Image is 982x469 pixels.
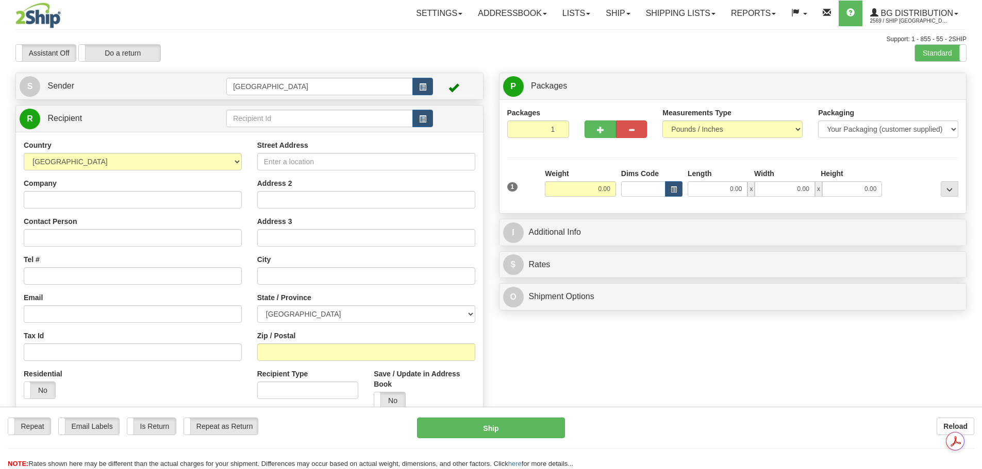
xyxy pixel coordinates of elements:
label: Repeat as Return [184,418,258,435]
label: Tax Id [24,331,44,341]
label: Email [24,292,43,303]
a: IAdditional Info [503,222,963,243]
label: Assistant Off [16,45,76,61]
span: 1 [507,182,518,192]
label: Do a return [79,45,160,61]
a: P Packages [503,76,963,97]
a: R Recipient [20,108,204,129]
label: Address 2 [257,178,292,188]
a: S Sender [20,76,226,97]
label: Residential [24,369,62,379]
a: OShipment Options [503,286,963,307]
input: Recipient Id [226,110,413,127]
span: Packages [531,81,567,90]
a: Shipping lists [638,1,723,26]
span: x [747,181,755,197]
a: Settings [408,1,470,26]
label: Packaging [818,108,854,118]
label: Save / Update in Address Book [374,369,475,389]
span: Recipient [47,114,82,123]
a: Ship [598,1,638,26]
label: Dims Code [621,168,659,179]
label: Company [24,178,57,188]
b: Reload [943,422,968,430]
input: Enter a location [257,153,475,170]
a: Reports [723,1,784,26]
label: Height [821,168,843,179]
label: Weight [545,168,569,179]
label: Is Return [127,418,176,435]
span: NOTE: [8,460,28,467]
span: S [20,76,40,97]
label: Length [688,168,712,179]
label: Packages [507,108,541,118]
span: $ [503,254,524,275]
a: $Rates [503,254,963,275]
iframe: chat widget [958,182,981,287]
div: ... [941,181,958,197]
a: Lists [555,1,598,26]
label: No [24,382,55,398]
label: Zip / Postal [257,331,296,341]
label: Contact Person [24,216,77,227]
span: P [503,76,524,97]
span: 2569 / Ship [GEOGRAPHIC_DATA] [870,16,947,26]
a: here [508,460,522,467]
img: logo2569.jpg [15,3,61,28]
label: Measurements Type [662,108,731,118]
span: BG Distribution [878,9,953,18]
span: I [503,222,524,243]
label: Repeat [8,418,51,435]
a: Addressbook [470,1,555,26]
label: Recipient Type [257,369,308,379]
label: City [257,254,271,265]
label: Standard [915,45,966,61]
button: Reload [937,418,974,435]
label: Tel # [24,254,40,265]
label: Country [24,140,52,150]
label: State / Province [257,292,311,303]
span: R [20,109,40,129]
label: Address 3 [257,216,292,227]
span: x [815,181,822,197]
label: Width [754,168,774,179]
label: Street Address [257,140,308,150]
span: O [503,287,524,307]
button: Ship [417,418,565,438]
div: Support: 1 - 855 - 55 - 2SHIP [15,35,967,44]
span: Sender [47,81,74,90]
label: Email Labels [59,418,119,435]
label: No [374,392,405,409]
a: BG Distribution 2569 / Ship [GEOGRAPHIC_DATA] [862,1,966,26]
input: Sender Id [226,78,413,95]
